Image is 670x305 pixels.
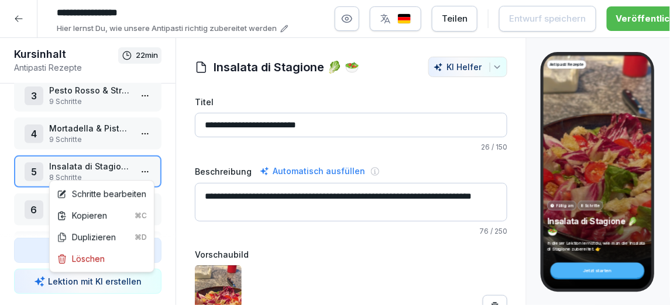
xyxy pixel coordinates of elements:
[397,13,411,25] img: de.svg
[135,232,147,242] div: ⌘D
[434,62,502,72] div: KI Helfer
[57,188,146,200] div: Schritte bearbeiten
[57,209,147,221] div: Kopieren
[57,252,105,265] div: Löschen
[135,210,147,221] div: ⌘C
[442,12,468,25] div: Teilen
[57,231,147,243] div: Duplizieren
[509,12,586,25] div: Entwurf speichern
